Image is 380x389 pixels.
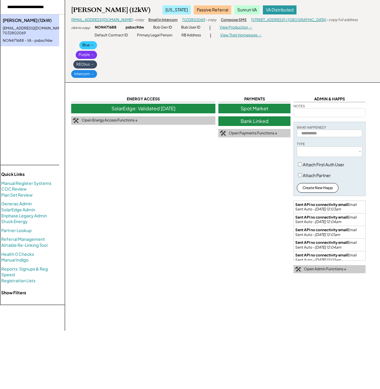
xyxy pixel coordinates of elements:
div: View Production → [220,25,252,30]
a: 7032802069 [182,17,205,22]
div: | [210,32,211,38]
label: Attach First Auth User [303,162,344,167]
div: ENERGY ACCESS [71,96,215,102]
a: SolarEdge Admin [1,207,35,213]
em: [DATE] 12:04am [315,219,341,224]
div: ADMIN & HAPPS [293,96,366,102]
a: Health 0 Checks [1,251,34,257]
div: [PERSON_NAME] (12kW) [3,17,76,23]
div: Primary Legal Person [137,33,172,38]
a: [EMAIL_ADDRESS][DOMAIN_NAME] [71,17,133,22]
div: Compose SMS [221,17,247,23]
em: [DATE] 12:02am [315,258,341,262]
div: PAYMENTS [218,96,290,102]
div: Sunrun VA [234,5,260,14]
div: Email in Intercom [148,17,178,23]
a: Enphase Legacy Admin [1,213,47,219]
div: Passive Referral [194,5,231,14]
em: [DATE] 12:03am [315,207,341,211]
a: [STREET_ADDRESS] / [GEOGRAPHIC_DATA] [251,17,326,22]
div: Email Sent Auto - [295,215,364,224]
a: Manual Indigo [1,257,29,263]
a: Airtable Re-Linking Tool [1,242,47,248]
strong: Show Filters [1,290,26,295]
div: NOTES [293,104,305,108]
div: - copy [205,17,216,23]
div: Bub Gen ID [153,25,172,30]
a: COC Review [1,186,27,192]
div: Intercom → [71,70,97,78]
div: - copy full address [326,17,358,23]
div: | [209,25,211,31]
div: NON471688 [95,25,117,30]
div: Open Payments Functions ↓ [229,131,277,136]
div: Spot Market [218,104,290,113]
a: Reports: Signups & Reg Speed [1,266,53,278]
div: Default Contract ID [95,33,128,38]
em: [DATE] 12:04am [315,245,341,250]
div: TYPE [297,142,305,146]
strong: Sent API no connectivity email [295,253,348,257]
strong: Sent API no connectivity email [295,202,348,207]
div: click to copy: [71,26,90,30]
div: Email Sent Auto - [295,240,364,250]
div: WHAT HAPPENED? [297,125,326,130]
div: [PERSON_NAME] (12kW) [71,6,150,14]
div: Bank Linked [218,116,290,126]
strong: Sent API no connectivity email [295,215,348,219]
div: psbxc9dw [126,25,144,30]
a: Partner Lookup [1,228,32,234]
div: [EMAIL_ADDRESS][DOMAIN_NAME] - 7032802069 [3,26,76,36]
strong: Sent API no connectivity email [295,240,348,245]
div: Quick Links [1,171,61,177]
strong: Sent API no connectivity email [295,228,348,232]
div: Blue → [79,41,97,49]
label: Attach Partner [303,173,331,178]
a: Referral Management [1,236,45,242]
div: RB Address [181,33,201,38]
em: [DATE] 12:01am [315,232,340,237]
div: RECbus → [73,60,97,69]
a: Registration Lists [1,278,35,284]
div: Bub User ID [181,25,200,30]
a: Plan Set Review [1,192,33,198]
div: Purple → [76,51,97,59]
div: View Their Homepage → [220,33,262,38]
div: [US_STATE] [163,5,191,14]
div: VA Distributed [263,5,296,14]
div: Email Sent Auto - [295,253,364,262]
div: NON471688 - VA - psbxc9dw [3,38,76,43]
a: Manual Register Systems [1,180,51,186]
div: - copy [133,17,144,23]
a: Generac Admin [1,201,32,207]
img: tool-icon.png [295,267,301,272]
img: tool-icon.png [220,130,226,136]
div: Email Sent Auto - [295,202,364,212]
button: Create New Happ [297,183,339,193]
img: tool-icon.png [73,118,79,123]
div: Open Energy Access Functions ↓ [82,118,138,123]
div: Email Sent Auto - [295,228,364,237]
div: SolarEdge: Validated [DATE] [71,104,215,113]
div: Open Admin Functions ↓ [304,267,346,272]
a: Stuck Energy [1,219,28,225]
